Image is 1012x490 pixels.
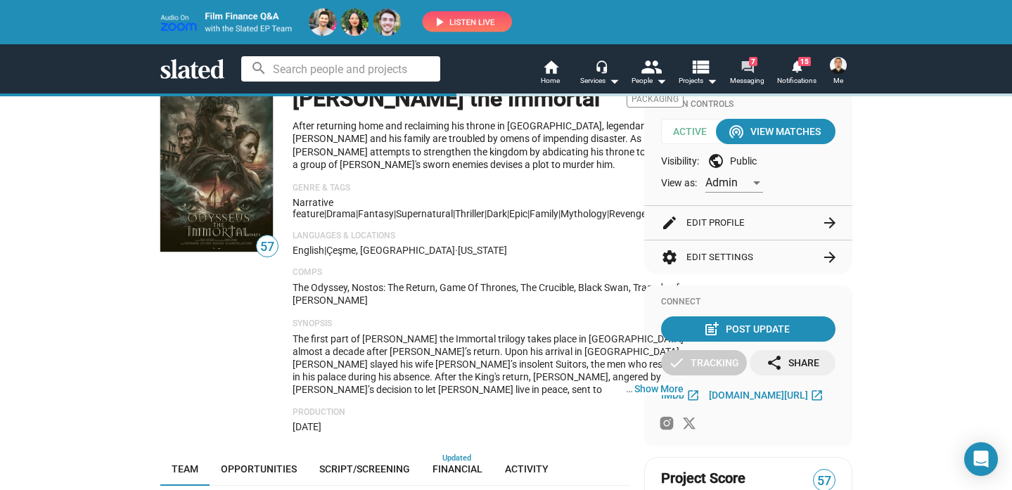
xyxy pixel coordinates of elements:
[620,382,634,395] span: …
[458,245,507,256] span: [US_STATE]
[661,469,745,488] span: Project Score
[653,72,670,89] mat-icon: arrow_drop_down
[308,452,421,486] a: Script/Screening
[709,387,827,404] a: [DOMAIN_NAME][URL]
[494,452,560,486] a: Activity
[160,452,210,486] a: Team
[634,382,684,395] button: …Show More
[293,197,333,219] span: Narrative feature
[661,206,835,240] button: Edit Profile
[527,208,530,219] span: |
[505,463,549,475] span: Activity
[707,153,724,169] mat-icon: public
[455,208,485,219] span: Thriller
[293,245,324,256] span: English
[661,297,835,308] div: Connect
[580,72,620,89] div: Services
[668,354,685,371] mat-icon: check
[728,123,745,140] mat-icon: wifi_tethering
[356,208,358,219] span: |
[810,388,824,401] mat-icon: open_in_new
[293,267,684,278] p: Comps
[964,442,998,476] div: Open Intercom Messenger
[689,56,710,77] mat-icon: view_list
[609,208,646,219] span: revenge
[293,183,684,194] p: Genre & Tags
[661,99,835,110] div: Admin Controls
[319,463,410,475] span: Script/Screening
[709,389,808,401] span: [DOMAIN_NAME][URL]
[541,72,560,89] span: Home
[433,463,482,475] span: Financial
[821,249,838,266] mat-icon: arrow_forward
[661,350,747,375] button: Tracking
[730,72,764,89] span: Messaging
[661,153,835,169] div: Visibility: Public
[632,72,667,89] div: People
[821,54,855,91] button: Erman KaplamaMe
[542,58,559,75] mat-icon: home
[526,58,575,89] a: Home
[661,316,835,342] button: Post Update
[561,208,607,219] span: mythology
[509,208,527,219] span: epic
[160,85,273,252] img: Odysseus the Immortal
[241,56,440,82] input: Search people and projects
[723,58,772,89] a: 7Messaging
[706,316,790,342] div: Post Update
[293,84,600,114] h1: [PERSON_NAME] the Immortal
[661,249,678,266] mat-icon: settings
[716,119,835,144] button: View Matches
[686,388,700,401] mat-icon: open_in_new
[293,281,684,307] p: The Odyssey, Nostos: The Return, Game Of Thrones, The Crucible, Black Swan, Tragedy of [PERSON_NAME]
[160,8,512,36] img: promo-live-zoom-ep-team4.png
[705,176,738,189] span: Admin
[741,60,754,74] mat-icon: forum
[821,214,838,231] mat-icon: arrow_forward
[595,60,608,72] mat-icon: headset_mic
[798,57,811,66] span: 15
[661,119,729,144] span: Active
[210,452,308,486] a: Opportunities
[324,245,326,256] span: |
[627,91,684,108] span: Packaging
[530,208,558,219] span: family
[749,57,757,66] span: 7
[661,214,678,231] mat-icon: edit
[606,72,622,89] mat-icon: arrow_drop_down
[750,350,835,375] button: Share
[485,208,487,219] span: |
[674,58,723,89] button: Projects
[625,58,674,89] button: People
[772,58,821,89] a: 15Notifications
[790,60,803,73] mat-icon: notifications
[293,407,684,418] p: Production
[766,350,819,375] div: Share
[661,176,697,190] span: View as:
[293,318,684,330] p: Synopsis
[679,72,717,89] span: Projects
[487,208,507,219] span: dark
[394,208,396,219] span: |
[257,238,278,257] span: 57
[668,350,739,375] div: Tracking
[703,321,720,337] mat-icon: post_add
[453,208,455,219] span: |
[830,57,847,74] img: Erman Kaplama
[507,208,509,219] span: |
[396,208,453,219] span: Supernatural
[421,452,494,486] a: Financial
[777,72,816,89] span: Notifications
[172,463,198,475] span: Team
[703,72,720,89] mat-icon: arrow_drop_down
[221,463,297,475] span: Opportunities
[833,72,843,89] span: Me
[455,245,458,256] span: ·
[293,120,684,172] p: After returning home and reclaiming his throne in [GEOGRAPHIC_DATA], legendary king [PERSON_NAME]...
[558,208,561,219] span: |
[766,354,783,371] mat-icon: share
[661,240,835,274] button: Edit Settings
[607,208,609,219] span: |
[293,421,321,432] span: [DATE]
[324,208,326,219] span: |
